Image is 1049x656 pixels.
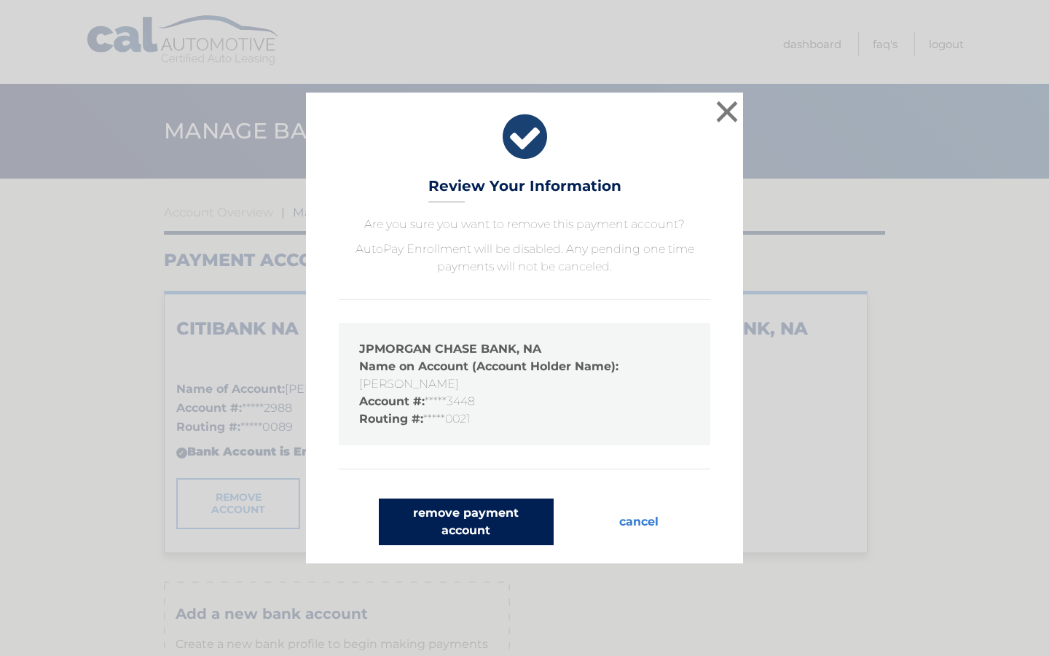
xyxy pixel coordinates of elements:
[339,216,710,233] p: Are you sure you want to remove this payment account?
[428,177,621,203] h3: Review Your Information
[379,499,554,545] button: remove payment account
[359,412,423,426] strong: Routing #:
[359,358,690,393] li: [PERSON_NAME]
[608,499,670,545] button: cancel
[712,97,742,126] button: ×
[359,342,541,356] strong: JPMORGAN CHASE BANK, NA
[339,241,710,276] p: AutoPay Enrollment will be disabled. Any pending one time payments will not be canceled.
[359,394,425,408] strong: Account #:
[359,359,618,373] strong: Name on Account (Account Holder Name):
